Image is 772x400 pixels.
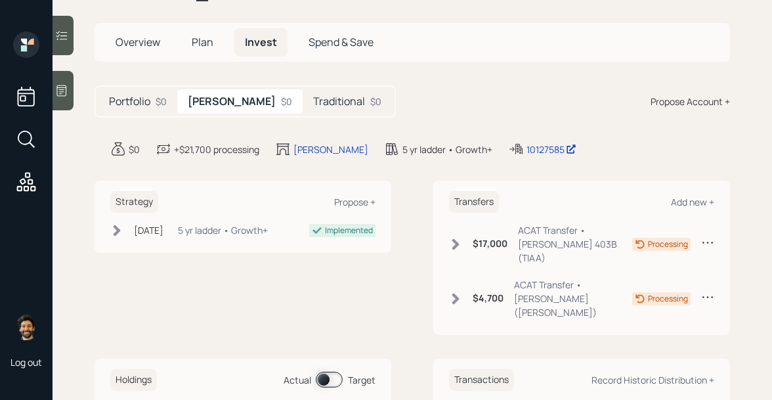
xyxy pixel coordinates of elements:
div: 5 yr ladder • Growth+ [402,143,492,156]
div: Log out [11,356,42,368]
div: Add new + [671,196,714,208]
div: $0 [129,143,140,156]
h6: Transactions [449,369,514,391]
span: Invest [245,35,277,49]
div: 5 yr ladder • Growth+ [178,223,268,237]
div: Processing [648,238,688,250]
h6: $4,700 [473,293,504,304]
div: Record Historic Distribution + [591,374,714,386]
span: Overview [116,35,160,49]
div: $0 [370,95,381,108]
h5: [PERSON_NAME] [188,95,276,108]
div: Actual [284,373,311,387]
span: Plan [192,35,213,49]
div: Implemented [325,225,373,236]
div: 10127585 [526,143,576,156]
div: $0 [156,95,167,108]
div: ACAT Transfer • [PERSON_NAME] 403B (TIAA) [518,223,632,265]
img: eric-schwartz-headshot.png [13,314,39,340]
div: +$21,700 processing [174,143,259,156]
div: $0 [281,95,292,108]
div: Processing [648,293,688,305]
div: [DATE] [134,223,163,237]
h5: Portfolio [109,95,150,108]
div: Target [348,373,375,387]
h5: Traditional [313,95,365,108]
span: Spend & Save [309,35,374,49]
h6: $17,000 [473,238,507,250]
div: ACAT Transfer • [PERSON_NAME] ([PERSON_NAME]) [514,278,632,319]
h6: Transfers [449,191,499,213]
div: Propose + [334,196,375,208]
div: [PERSON_NAME] [293,143,368,156]
h6: Holdings [110,369,157,391]
div: Propose Account + [651,95,730,108]
h6: Strategy [110,191,158,213]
